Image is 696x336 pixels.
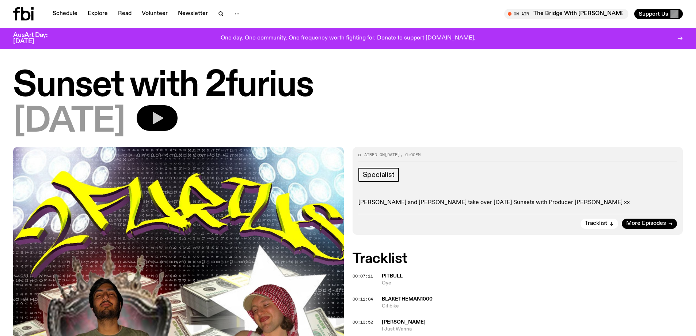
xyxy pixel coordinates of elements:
span: 00:11:04 [353,296,373,302]
a: Schedule [48,9,82,19]
span: 00:07:11 [353,273,373,279]
button: Tracklist [581,219,618,229]
span: Citibike [382,303,683,310]
span: , 6:00pm [400,152,421,158]
a: Volunteer [137,9,172,19]
h1: Sunset with 2furius [13,69,683,102]
a: Explore [83,9,112,19]
span: Blaketheman1000 [382,297,433,302]
h3: AusArt Day: [DATE] [13,32,60,45]
a: Read [114,9,136,19]
p: [PERSON_NAME] and [PERSON_NAME] take over [DATE] Sunsets with Producer [PERSON_NAME] xx [358,199,677,206]
button: On AirThe Bridge With [PERSON_NAME] [504,9,628,19]
span: Support Us [639,11,668,17]
span: 00:13:52 [353,319,373,325]
span: [DATE] [13,105,125,138]
span: I Just Wanna [382,326,683,333]
span: More Episodes [626,221,666,226]
button: 00:11:04 [353,297,373,301]
a: Specialist [358,168,399,182]
h2: Tracklist [353,252,683,265]
button: 00:07:11 [353,274,373,278]
button: 00:13:52 [353,320,373,324]
span: [DATE] [385,152,400,158]
p: One day. One community. One frequency worth fighting for. Donate to support [DOMAIN_NAME]. [221,35,475,42]
button: Support Us [634,9,683,19]
span: Pitbull [382,273,403,279]
span: Tracklist [585,221,607,226]
span: [PERSON_NAME] [382,320,426,325]
a: Newsletter [174,9,212,19]
span: Aired on [364,152,385,158]
span: Specialist [363,171,395,179]
a: More Episodes [622,219,677,229]
span: Oye [382,280,683,287]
